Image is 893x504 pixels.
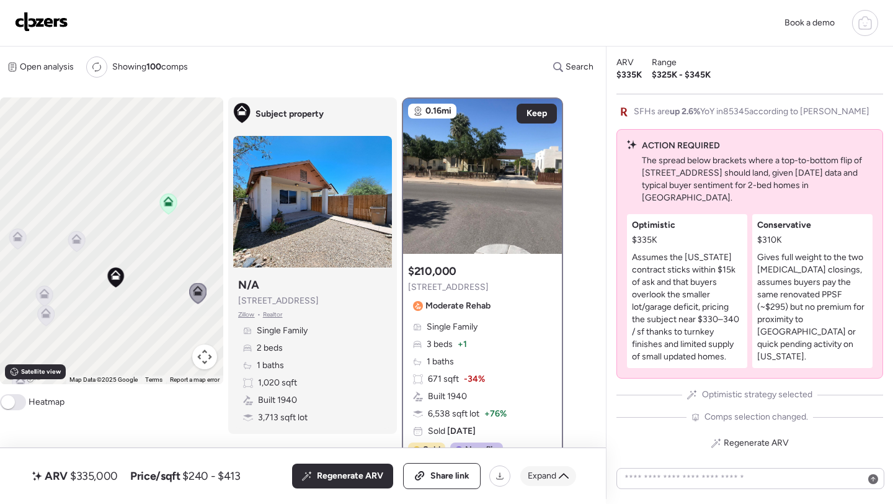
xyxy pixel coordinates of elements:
[484,408,507,420] span: + 76%
[464,373,485,385] span: -34%
[238,295,319,307] span: [STREET_ADDRESS]
[258,377,297,389] span: 1,020 sqft
[3,368,44,384] a: Open this area in Google Maps (opens a new window)
[3,368,44,384] img: Google
[69,376,138,383] span: Map Data ©2025 Google
[465,444,498,456] span: Non-flip
[238,277,259,292] h3: N/A
[257,325,308,337] span: Single Family
[257,342,283,354] span: 2 beds
[458,338,467,351] span: + 1
[258,394,297,407] span: Built 1940
[255,108,324,120] span: Subject property
[263,310,283,320] span: Realtor
[45,469,68,484] span: ARV
[616,56,634,69] span: ARV
[445,426,476,436] span: [DATE]
[634,106,869,118] span: SFHs are YoY in 85345 according to [PERSON_NAME]
[616,69,642,81] span: $335K
[428,390,467,403] span: Built 1940
[704,411,808,423] span: Comps selection changed.
[642,155,873,204] p: The spread below brackets where a top-to-bottom flip of [STREET_ADDRESS] should land, given [DATE...
[192,344,217,369] button: Map camera controls
[170,376,220,383] a: Report a map error
[425,105,451,117] span: 0.16mi
[423,444,440,456] span: Sold
[526,107,547,120] span: Keep
[724,437,789,449] span: Regenerate ARV
[430,470,469,482] span: Share link
[257,310,260,320] span: •
[70,469,118,484] span: $335,000
[428,425,476,438] span: Sold
[784,17,835,28] span: Book a demo
[20,61,74,73] span: Open analysis
[427,321,478,333] span: Single Family
[652,69,711,81] span: $325K - $345K
[257,359,284,372] span: 1 baths
[670,106,700,117] span: up 2.6%
[566,61,593,73] span: Search
[258,412,308,424] span: 3,713 sqft lot
[702,389,812,401] span: Optimistic strategy selected
[238,310,255,320] span: Zillow
[425,300,491,312] span: Moderate Rehab
[427,338,453,351] span: 3 beds
[112,61,188,73] span: Showing comps
[21,367,61,377] span: Satellite view
[15,12,68,32] img: Logo
[317,470,383,482] span: Regenerate ARV
[130,469,180,484] span: Price/sqft
[632,219,675,232] span: Optimistic
[757,219,811,232] span: Conservative
[145,376,162,383] a: Terms
[146,61,161,72] span: 100
[182,469,240,484] span: $240 - $413
[757,251,868,363] p: Gives full weight to the two [MEDICAL_DATA] closings, assumes buyers pay the same renovated PPSF ...
[428,373,459,385] span: 671 sqft
[632,251,742,363] p: Assumes the [US_STATE] contract sticks within $15k of ask and that buyers overlook the smaller lo...
[528,470,556,482] span: Expand
[757,234,782,246] span: $310K
[652,56,677,69] span: Range
[642,140,720,152] span: ACTION REQUIRED
[632,234,657,246] span: $335K
[29,396,64,408] span: Heatmap
[408,264,456,279] h3: $210,000
[428,408,479,420] span: 6,538 sqft lot
[427,356,454,368] span: 1 baths
[408,281,489,294] span: [STREET_ADDRESS]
